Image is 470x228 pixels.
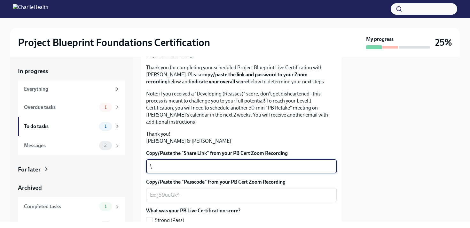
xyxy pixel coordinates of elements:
[366,36,394,43] strong: My progress
[18,36,210,49] h2: Project Blueprint Foundations Certification
[18,136,125,155] a: Messages2
[435,37,452,48] h3: 25%
[18,197,125,216] a: Completed tasks1
[18,165,125,174] a: For later
[146,207,240,214] label: What was your PB Live Certification score?
[18,80,125,98] a: Everything
[13,4,48,14] img: CharlieHealth
[146,150,337,157] label: Copy/Paste the "Share Link" from your PB Cert Zoom Recording
[24,86,112,93] div: Everything
[18,117,125,136] a: To do tasks1
[146,72,308,85] strong: copy/paste the link and password to your Zoom recording
[18,184,125,192] a: Archived
[101,105,110,110] span: 1
[24,104,97,111] div: Overdue tasks
[146,179,337,186] label: Copy/Paste the "Passcode" from your PB Cert Zoom Recording
[24,123,97,130] div: To do tasks
[18,98,125,117] a: Overdue tasks1
[146,64,337,85] p: Thank you for completing your scheduled Project Blueprint Live Certification with [PERSON_NAME]. ...
[150,163,333,170] textarea: \
[18,165,41,174] div: For later
[100,143,110,148] span: 2
[18,67,125,75] a: In progress
[24,142,97,149] div: Messages
[101,204,110,209] span: 1
[155,217,184,224] span: Strong (Pass)
[146,90,337,125] p: Note: if you received a "Developing (Reasses)" score, don't get disheartened--this process is mea...
[101,124,110,129] span: 1
[190,79,248,85] strong: indicate your overall score
[146,131,337,145] p: Thank you! [PERSON_NAME] & [PERSON_NAME]
[24,203,97,210] div: Completed tasks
